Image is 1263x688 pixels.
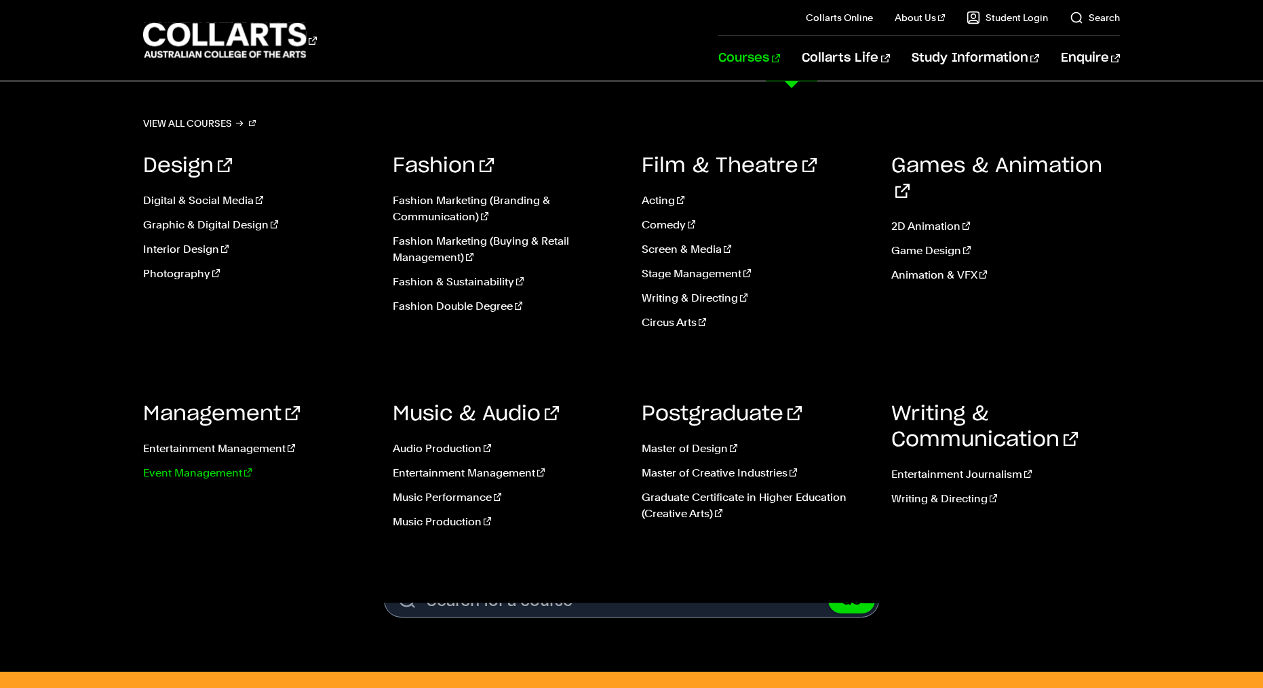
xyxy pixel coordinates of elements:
a: Games & Animation [891,156,1102,202]
a: Acting [642,193,871,209]
a: Writing & Communication [891,404,1078,450]
a: Event Management [143,465,372,481]
a: Master of Design [642,441,871,457]
a: About Us [895,11,945,24]
a: Digital & Social Media [143,193,372,209]
a: Entertainment Management [393,465,622,481]
a: Search [1070,11,1120,24]
a: Film & Theatre [642,156,817,176]
a: Entertainment Journalism [891,466,1121,483]
a: Music & Audio [393,404,559,424]
a: Screen & Media [642,241,871,258]
a: Fashion Double Degree [393,298,622,315]
a: View all courses [143,114,256,133]
a: Graphic & Digital Design [143,217,372,233]
a: Collarts Online [806,11,873,24]
a: Entertainment Management [143,441,372,457]
a: Graduate Certificate in Higher Education (Creative Arts) [642,489,871,522]
a: Enquire [1061,36,1120,81]
a: Postgraduate [642,404,802,424]
a: Courses [718,36,780,81]
a: Game Design [891,243,1121,259]
a: 2D Animation [891,218,1121,235]
a: Fashion [393,156,494,176]
a: Fashion & Sustainability [393,274,622,290]
a: Student Login [967,11,1048,24]
a: Collarts Life [802,36,889,81]
a: Study Information [912,36,1039,81]
a: Audio Production [393,441,622,457]
a: Writing & Directing [891,491,1121,507]
a: Fashion Marketing (Branding & Communication) [393,193,622,225]
a: Comedy [642,217,871,233]
a: Circus Arts [642,315,871,331]
a: Interior Design [143,241,372,258]
a: Stage Management [642,266,871,282]
a: Design [143,156,232,176]
a: Master of Creative Industries [642,465,871,481]
a: Fashion Marketing (Buying & Retail Management) [393,233,622,266]
a: Writing & Directing [642,290,871,306]
a: Music Production [393,514,622,530]
a: Management [143,404,300,424]
a: Animation & VFX [891,267,1121,283]
a: Photography [143,266,372,282]
a: Music Performance [393,489,622,506]
div: Go to homepage [143,21,317,60]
